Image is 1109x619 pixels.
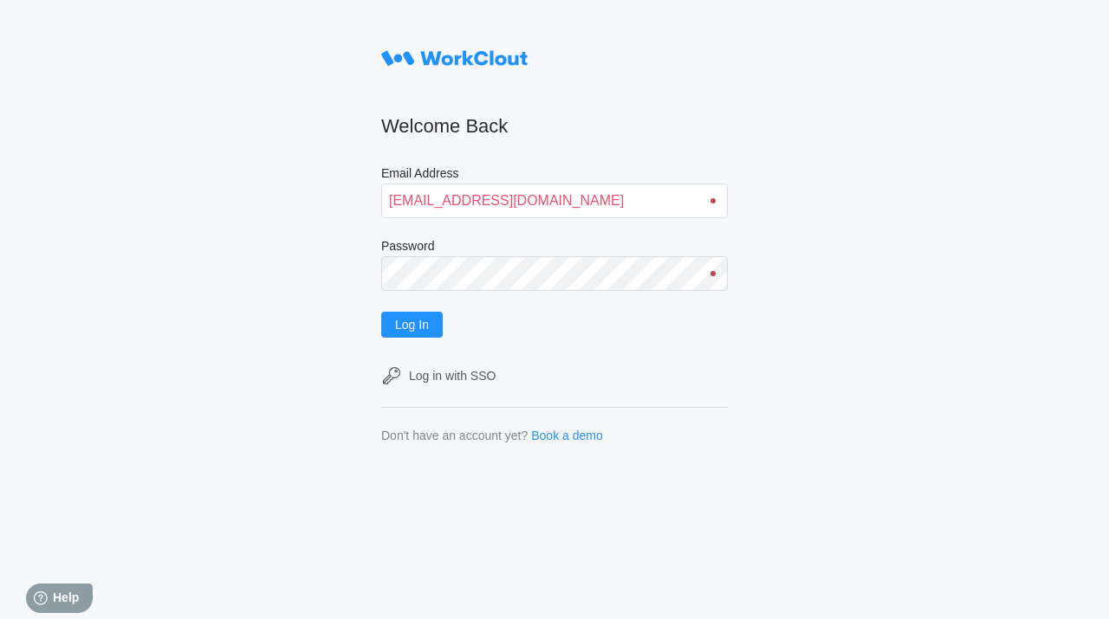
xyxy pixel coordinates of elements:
label: Email Address [381,166,728,184]
div: Log in with SSO [409,369,496,383]
div: Don't have an account yet? [381,429,528,442]
button: Log In [381,312,443,338]
label: Password [381,239,728,256]
h2: Welcome Back [381,114,728,139]
a: Log in with SSO [381,365,728,386]
span: Log In [395,319,429,331]
input: Enter your email [381,184,728,218]
a: Book a demo [531,429,603,442]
